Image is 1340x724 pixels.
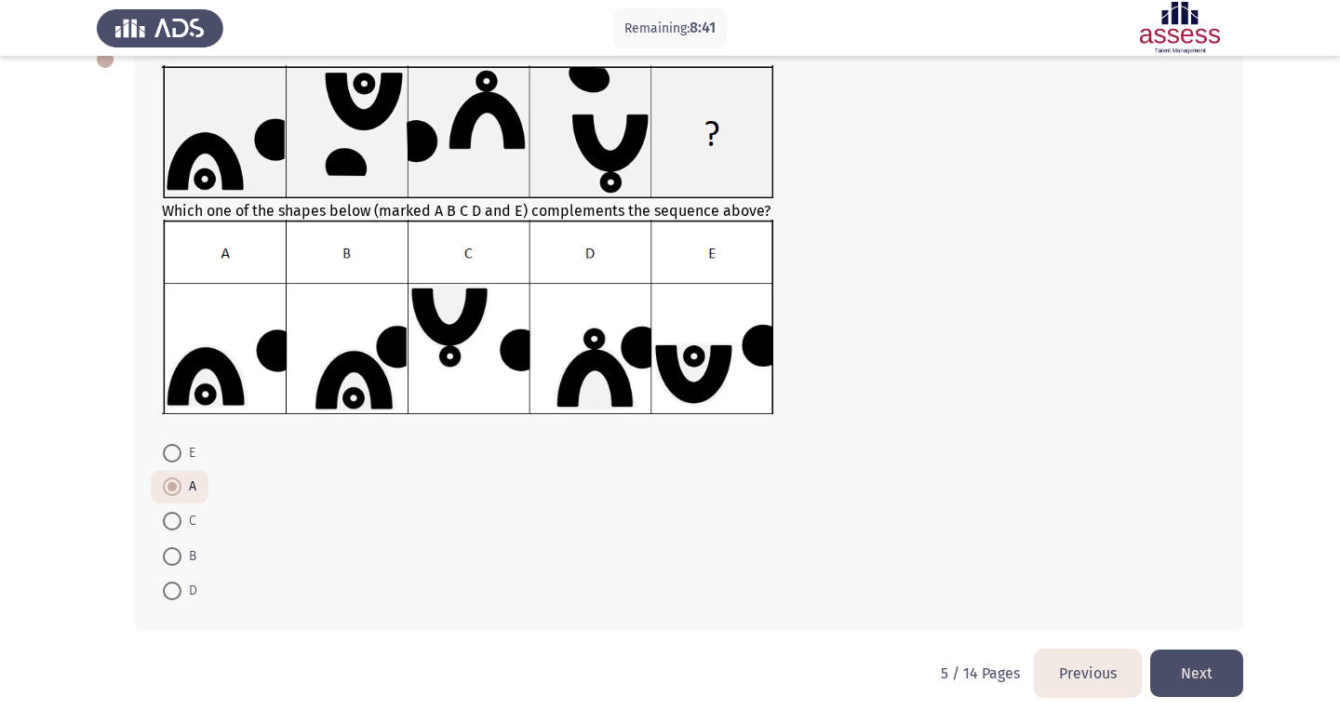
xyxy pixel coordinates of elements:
[1150,650,1243,697] button: load next page
[624,17,716,40] p: Remaining:
[941,664,1020,682] p: 5 / 14 Pages
[1035,650,1141,697] button: load previous page
[181,545,196,568] span: B
[181,510,196,532] span: C
[162,65,773,198] img: UkFYYV8wOTJfQS5wbmcxNjkxMzg1MzI1MjI4.png
[97,2,223,54] img: Assess Talent Management logo
[690,19,716,36] span: 8:41
[181,476,196,498] span: A
[1117,2,1243,54] img: Assessment logo of ASSESS Focus 4 Module Assessment (EN/AR) (Advanced - IB)
[181,442,195,464] span: E
[162,220,773,413] img: UkFYYV8wOTJfQi5wbmcxNjkxMzMwMjc4ODgw.png
[162,65,1215,418] div: Which one of the shapes below (marked A B C D and E) complements the sequence above?
[181,580,197,602] span: D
